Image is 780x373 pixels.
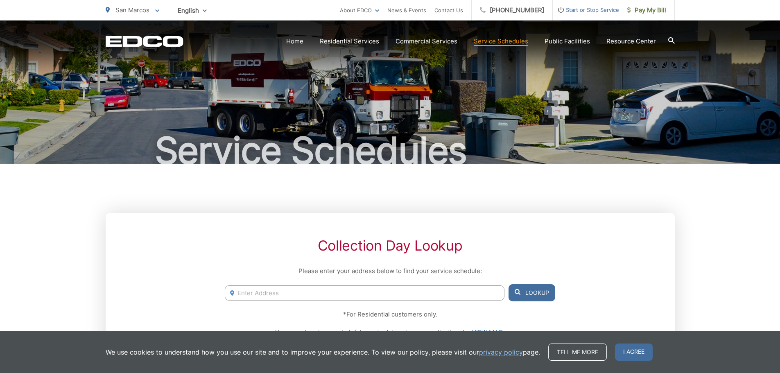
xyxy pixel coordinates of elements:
[320,36,379,46] a: Residential Services
[225,310,555,319] p: *For Residential customers only.
[472,328,505,337] a: VIEW MAP
[548,344,607,361] a: Tell me more
[615,344,653,361] span: I agree
[106,347,540,357] p: We use cookies to understand how you use our site and to improve your experience. To view our pol...
[106,36,183,47] a: EDCD logo. Return to the homepage.
[340,5,379,15] a: About EDCO
[545,36,590,46] a: Public Facilities
[225,328,555,337] p: You may also view our helpful map to determine your collection day.
[509,284,555,301] button: Lookup
[115,6,149,14] span: San Marcos
[225,237,555,254] h2: Collection Day Lookup
[106,130,675,171] h1: Service Schedules
[606,36,656,46] a: Resource Center
[172,3,213,18] span: English
[627,5,666,15] span: Pay My Bill
[225,285,504,301] input: Enter Address
[387,5,426,15] a: News & Events
[286,36,303,46] a: Home
[479,347,523,357] a: privacy policy
[474,36,528,46] a: Service Schedules
[396,36,457,46] a: Commercial Services
[225,266,555,276] p: Please enter your address below to find your service schedule:
[434,5,463,15] a: Contact Us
